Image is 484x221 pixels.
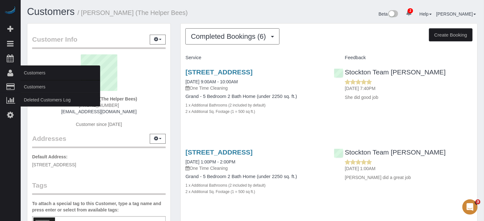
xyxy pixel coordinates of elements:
p: One Time Cleaning [185,85,324,91]
p: [DATE] 1:00AM [345,165,473,172]
a: Customers [27,6,75,17]
button: Completed Bookings (6) [185,28,280,45]
a: Stockton Team [PERSON_NAME] [334,148,446,156]
a: [STREET_ADDRESS] [185,68,252,76]
a: Deleted Customers Log [21,93,100,106]
h4: Grand - 5 Bedroom 2 Bath Home (under 2250 sq. ft.) [185,94,324,99]
small: 2 x Additional Sq. Footage (1 = 500 sq ft.) [185,190,255,194]
span: 2 [408,8,413,13]
a: Stockton Team [PERSON_NAME] [334,68,446,76]
span: Customer since [DATE] [76,122,122,127]
span: Completed Bookings (6) [191,32,269,40]
a: [DATE] 9:00AM - 10:00AM [185,79,238,84]
h4: Grand - 5 Bedroom 2 Bath Home (under 2250 sq. ft.) [185,174,324,179]
span: Customers [21,66,100,80]
img: Automaid Logo [4,6,17,15]
a: [DATE] 1:00PM - 2:00PM [185,159,235,164]
p: [DATE] 7:40PM [345,85,473,92]
p: [PERSON_NAME] did a great job [345,174,473,181]
a: Customers [21,80,100,93]
span: [PHONE_NUMBER] [79,103,119,108]
a: Help [419,11,432,17]
p: She did good job [345,94,473,100]
small: 1 x Additional Bathrooms (2 included by default) [185,103,266,107]
ul: Customers [21,80,100,107]
p: One Time Cleaning [185,165,324,171]
a: Beta [379,11,398,17]
small: / [PERSON_NAME] (The Helper Bees) [78,9,188,16]
a: 2 [403,6,415,20]
img: New interface [388,10,398,18]
legend: Tags [32,181,166,195]
h4: Service [185,55,324,60]
button: Create Booking [429,28,473,42]
iframe: Intercom live chat [462,199,478,215]
legend: Customer Info [32,35,166,49]
a: [PERSON_NAME] [436,11,476,17]
h4: Feedback [334,55,473,60]
label: To attach a special tag to this Customer, type a tag name and press enter or select from availabl... [32,200,166,213]
span: [STREET_ADDRESS] [32,162,76,167]
small: 1 x Additional Bathrooms (2 included by default) [185,183,266,188]
a: [STREET_ADDRESS] [185,148,252,156]
span: 3 [475,199,481,204]
a: [EMAIL_ADDRESS][DOMAIN_NAME] [61,109,137,114]
label: Default Address: [32,154,68,160]
small: 2 x Additional Sq. Footage (1 = 500 sq ft.) [185,109,255,114]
